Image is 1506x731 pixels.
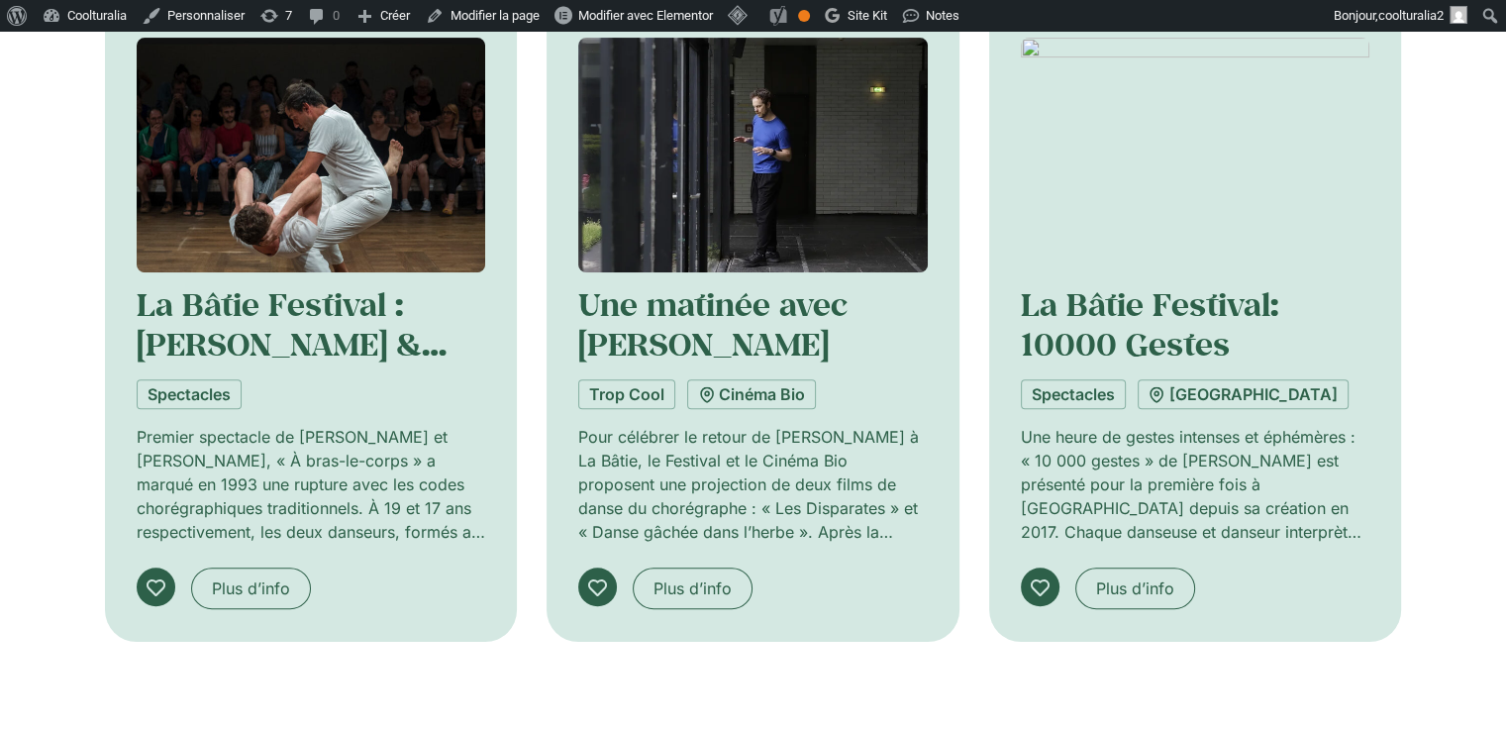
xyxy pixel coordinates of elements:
a: La Bâtie Festival : [PERSON_NAME] & [PERSON_NAME] ⎥A Bras-Le-Corps [137,283,447,445]
img: Coolturalia - Boris Charmatz & Dimitri Chamblas ⎥À bras-le-corps [137,38,486,272]
p: Premier spectacle de [PERSON_NAME] et [PERSON_NAME], « À bras-le-corps » a marqué en 1993 une rup... [137,425,486,544]
a: Plus d’info [1075,568,1195,609]
span: Plus d’info [1096,576,1174,600]
a: La Bâtie Festival: 10000 Gestes [1021,283,1278,365]
span: Modifier avec Elementor [578,8,713,23]
a: Cinéma Bio [687,379,816,409]
span: Site Kit [848,8,887,23]
p: Une heure de gestes intenses et éphémères : « 10 000 gestes » de [PERSON_NAME] est présenté pour ... [1021,425,1370,544]
a: Spectacles [1021,379,1126,409]
span: coolturalia2 [1378,8,1444,23]
p: Pour célébrer le retour de [PERSON_NAME] à La Bâtie, le Festival et le Cinéma Bio proposent une p... [578,425,928,544]
a: Plus d’info [191,568,311,609]
span: Plus d’info [653,576,732,600]
a: Spectacles [137,379,242,409]
a: Trop Cool [578,379,675,409]
span: Plus d’info [212,576,290,600]
a: Une matinée avec [PERSON_NAME] [578,283,848,365]
a: [GEOGRAPHIC_DATA] [1138,379,1349,409]
a: Plus d’info [633,568,753,609]
div: OK [798,10,810,22]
